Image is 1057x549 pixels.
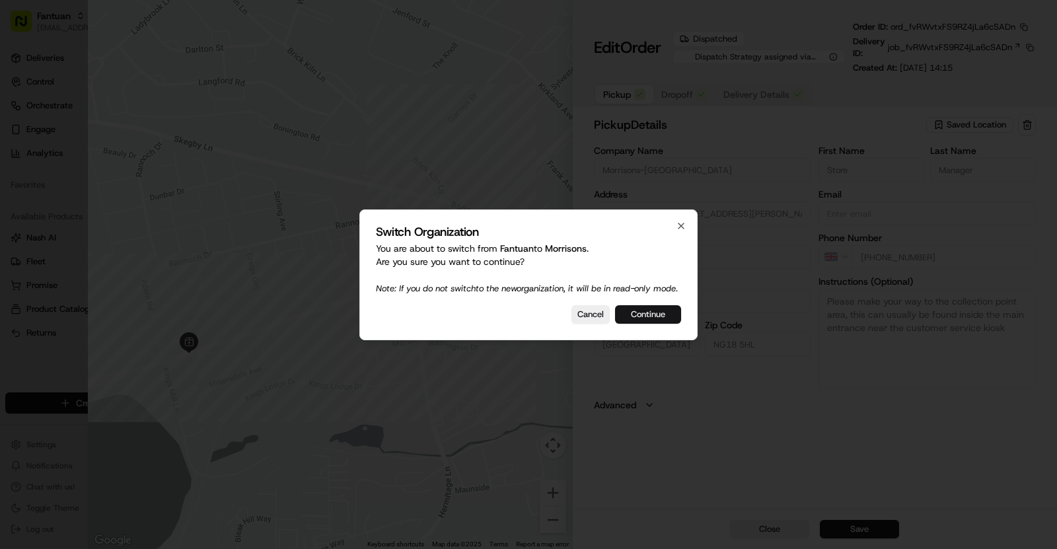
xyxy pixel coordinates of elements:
[376,283,678,294] span: Note: If you do not switch to the new organization, it will be in read-only mode.
[376,242,681,295] p: You are about to switch from to . Are you sure you want to continue?
[615,305,681,324] button: Continue
[376,226,681,238] h2: Switch Organization
[545,242,587,254] span: Morrisons
[500,242,534,254] span: Fantuan
[571,305,610,324] button: Cancel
